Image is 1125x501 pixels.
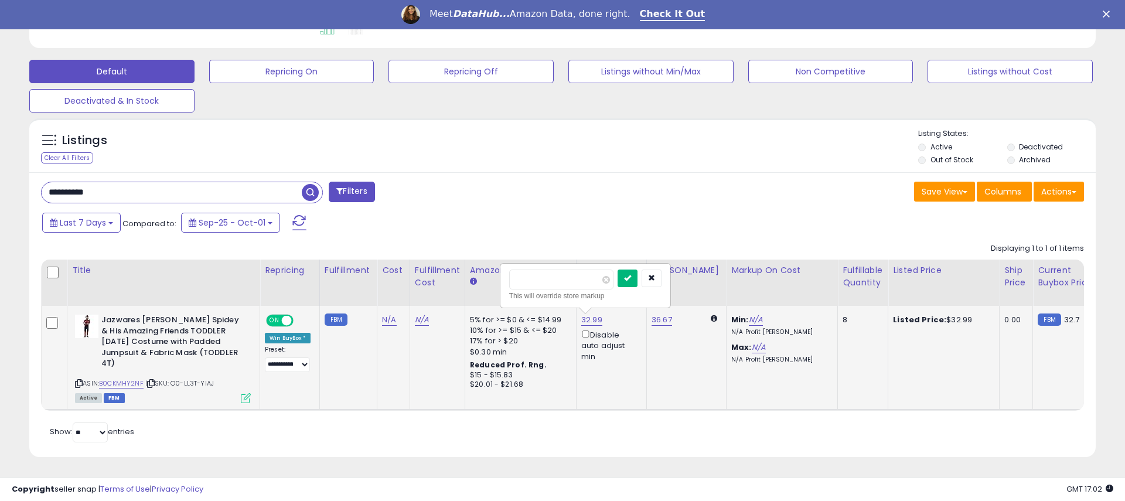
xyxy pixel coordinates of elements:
span: | SKU: O0-LL3T-YIAJ [145,379,214,388]
a: 36.67 [652,314,672,326]
div: 5% for >= $0 & <= $14.99 [470,315,567,325]
a: N/A [382,314,396,326]
span: OFF [292,316,311,326]
button: Actions [1034,182,1084,202]
a: Privacy Policy [152,483,203,495]
a: B0CKMHY2NF [99,379,144,388]
div: $20.01 - $21.68 [470,380,567,390]
span: All listings currently available for purchase on Amazon [75,393,102,403]
div: Current Buybox Price [1038,264,1098,289]
button: Listings without Min/Max [568,60,734,83]
span: ON [267,316,282,326]
div: Displaying 1 to 1 of 1 items [991,243,1084,254]
div: Preset: [265,346,311,372]
p: N/A Profit [PERSON_NAME] [731,356,829,364]
small: FBM [1038,313,1061,326]
div: Title [72,264,255,277]
button: Non Competitive [748,60,913,83]
button: Last 7 Days [42,213,121,233]
img: Profile image for Georgie [401,5,420,24]
a: N/A [752,342,766,353]
div: Disable auto adjust min [581,328,637,362]
span: 2025-10-9 17:02 GMT [1066,483,1113,495]
div: seller snap | | [12,484,203,495]
button: Columns [977,182,1032,202]
div: Repricing [265,264,315,277]
a: 32.99 [581,314,602,326]
i: DataHub... [453,8,510,19]
b: Min: [731,314,749,325]
div: Clear All Filters [41,152,93,163]
button: Default [29,60,195,83]
a: Terms of Use [100,483,150,495]
div: Win BuyBox * [265,333,311,343]
b: Reduced Prof. Rng. [470,360,547,370]
div: Ship Price [1004,264,1028,289]
b: Listed Price: [893,314,946,325]
th: The percentage added to the cost of goods (COGS) that forms the calculator for Min & Max prices. [727,260,838,306]
div: $32.99 [893,315,990,325]
small: FBM [325,313,347,326]
div: Fulfillable Quantity [843,264,883,289]
span: FBM [104,393,125,403]
strong: Copyright [12,483,54,495]
a: N/A [415,314,429,326]
span: Sep-25 - Oct-01 [199,217,265,229]
label: Out of Stock [930,155,973,165]
label: Active [930,142,952,152]
div: Meet Amazon Data, done right. [429,8,630,20]
div: 17% for > $20 [470,336,567,346]
button: Listings without Cost [928,60,1093,83]
div: Close [1103,11,1114,18]
div: Listed Price [893,264,994,277]
p: Listing States: [918,128,1095,139]
div: 8 [843,315,879,325]
div: 0.00 [1004,315,1024,325]
button: Save View [914,182,975,202]
span: Columns [984,186,1021,197]
button: Repricing Off [388,60,554,83]
p: N/A Profit [PERSON_NAME] [731,328,829,336]
div: Markup on Cost [731,264,833,277]
span: Last 7 Days [60,217,106,229]
label: Archived [1019,155,1051,165]
label: Deactivated [1019,142,1063,152]
span: Show: entries [50,426,134,437]
div: ASIN: [75,315,251,401]
div: 10% for >= $15 & <= $20 [470,325,567,336]
h5: Listings [62,132,107,149]
div: Amazon Fees [470,264,571,277]
img: 318GTP0etaL._SL40_.jpg [75,315,98,338]
button: Deactivated & In Stock [29,89,195,113]
button: Repricing On [209,60,374,83]
div: $0.30 min [470,347,567,357]
div: This will override store markup [509,290,662,302]
div: $15 - $15.83 [470,370,567,380]
button: Sep-25 - Oct-01 [181,213,280,233]
a: Check It Out [640,8,705,21]
div: [PERSON_NAME] [652,264,721,277]
b: Jazwares [PERSON_NAME] Spidey & His Amazing Friends TODDLER [DATE] Costume with Padded Jumpsuit &... [101,315,244,372]
span: 32.7 [1064,314,1080,325]
div: Cost [382,264,405,277]
div: Fulfillment [325,264,372,277]
small: Amazon Fees. [470,277,477,287]
div: Fulfillment Cost [415,264,460,289]
b: Max: [731,342,752,353]
span: Compared to: [122,218,176,229]
button: Filters [329,182,374,202]
a: N/A [749,314,763,326]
